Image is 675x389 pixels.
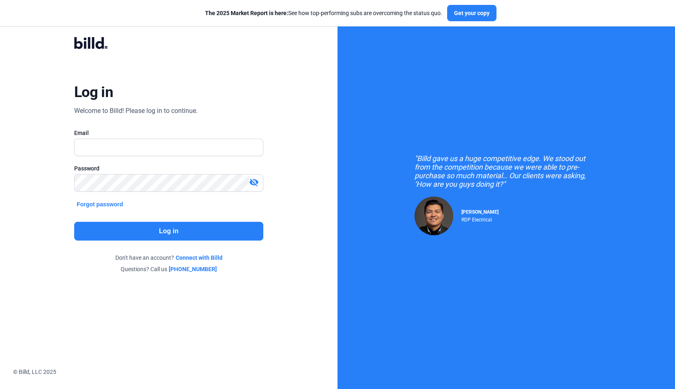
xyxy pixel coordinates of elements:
div: Welcome to Billd! Please log in to continue. [74,106,198,116]
a: [PHONE_NUMBER] [169,265,217,273]
mat-icon: visibility_off [249,177,259,187]
button: Get your copy [447,5,496,21]
span: The 2025 Market Report is here: [205,10,288,16]
a: Connect with Billd [176,254,223,262]
div: RDP Electrical [461,215,499,223]
button: Forgot password [74,200,126,209]
button: Log in [74,222,263,241]
div: Email [74,129,263,137]
span: [PERSON_NAME] [461,209,499,215]
div: Questions? Call us [74,265,263,273]
div: Log in [74,83,113,101]
div: Don't have an account? [74,254,263,262]
div: Password [74,164,263,172]
img: Raul Pacheco [415,197,453,235]
div: "Billd gave us a huge competitive edge. We stood out from the competition because we were able to... [415,154,598,188]
div: See how top-performing subs are overcoming the status quo. [205,9,442,17]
